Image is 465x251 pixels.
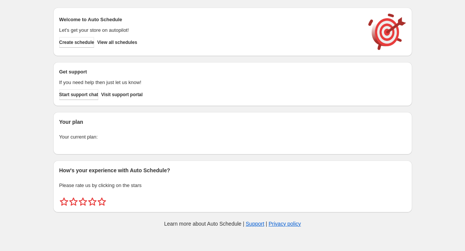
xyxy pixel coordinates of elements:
[246,221,264,227] a: Support
[269,221,301,227] a: Privacy policy
[59,118,406,126] h2: Your plan
[59,16,361,23] h2: Welcome to Auto Schedule
[59,68,361,76] h2: Get support
[164,220,301,228] p: Learn more about Auto Schedule | |
[59,39,94,45] span: Create schedule
[97,39,137,45] span: View all schedules
[59,92,98,98] span: Start support chat
[101,92,143,98] span: Visit support portal
[101,89,143,100] a: Visit support portal
[59,27,361,34] p: Let's get your store on autopilot!
[59,79,361,86] p: If you need help then just let us know!
[59,133,406,141] p: Your current plan:
[59,37,94,48] button: Create schedule
[97,37,137,48] button: View all schedules
[59,89,98,100] a: Start support chat
[59,182,406,189] p: Please rate us by clicking on the stars
[59,167,406,174] h2: How's your experience with Auto Schedule?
